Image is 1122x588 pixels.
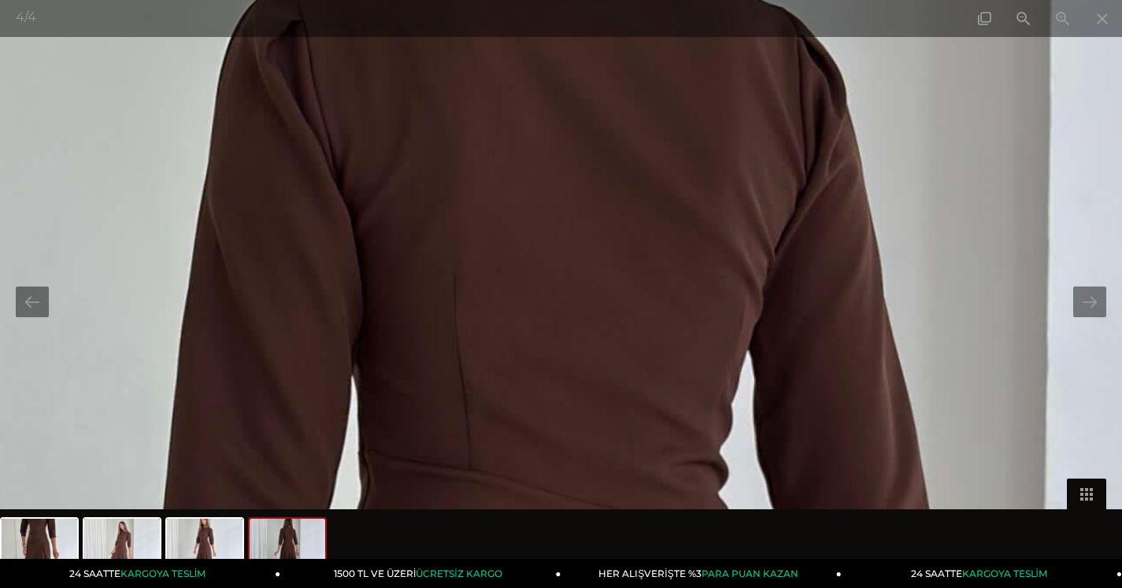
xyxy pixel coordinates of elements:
a: 24 SAATTEKARGOYA TESLİM [842,559,1122,588]
a: 1500 TL VE ÜZERİÜCRETSİZ KARGO [280,559,561,588]
img: lemda-elbise-26k033--4eff-.jpg [84,519,160,579]
img: lemda-elbise-26k033-91b-89.jpg [2,519,77,579]
span: 4 [28,9,36,24]
span: KARGOYA TESLİM [962,568,1047,579]
span: ÜCRETSİZ KARGO [416,568,502,579]
span: 4 [16,9,24,24]
button: Toggle thumbnails [1067,479,1106,509]
a: HER ALIŞVERİŞTE %3PARA PUAN KAZAN [561,559,842,588]
span: KARGOYA TESLİM [120,568,206,579]
img: lemda-elbise-26k033-42-a27.jpg [167,519,243,579]
span: PARA PUAN KAZAN [702,568,798,579]
img: lemda-elbise-26k033-0101-4.jpg [250,519,325,579]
